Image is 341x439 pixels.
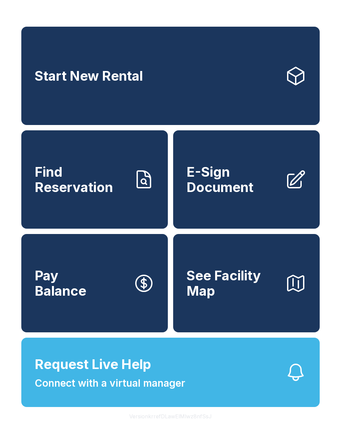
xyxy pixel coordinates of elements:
[186,268,280,298] span: See Facility Map
[21,130,168,229] a: Find Reservation
[173,130,320,229] a: E-Sign Document
[35,268,86,298] span: Pay Balance
[35,354,151,374] span: Request Live Help
[35,164,128,195] span: Find Reservation
[21,338,320,407] button: Request Live HelpConnect with a virtual manager
[21,27,320,125] a: Start New Rental
[35,376,185,391] span: Connect with a virtual manager
[186,164,280,195] span: E-Sign Document
[124,407,217,426] button: VersionkrrefDLawElMlwz8nfSsJ
[35,68,143,84] span: Start New Rental
[21,234,168,332] button: PayBalance
[173,234,320,332] button: See Facility Map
